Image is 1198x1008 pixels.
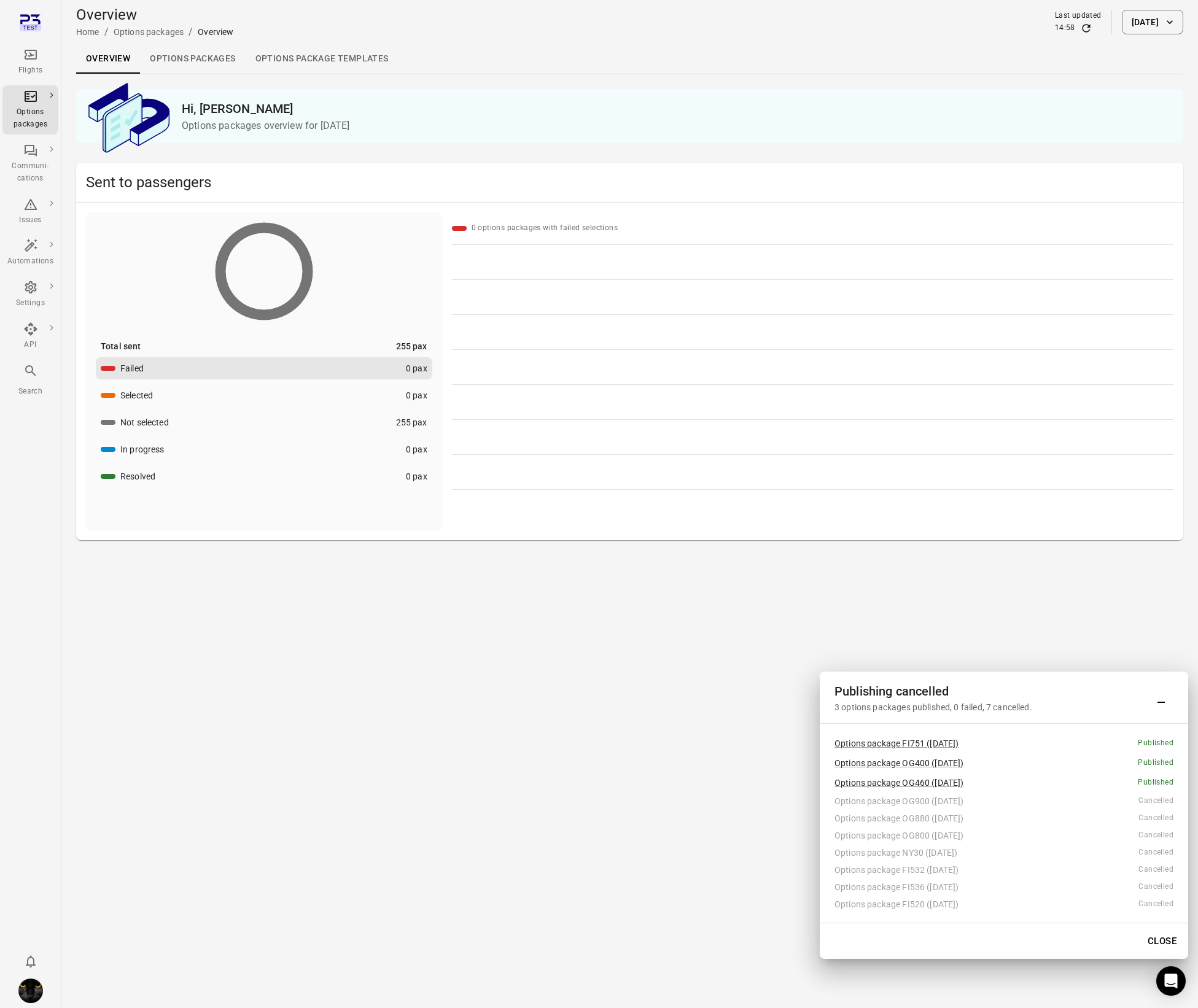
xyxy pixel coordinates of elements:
a: Options package OG400 ([DATE]) [834,758,964,768]
button: Notifications [18,949,43,974]
div: 14:58 [1055,22,1075,34]
a: Issues [2,193,58,230]
div: Resolved [120,470,155,483]
div: Options package NY30 ([DATE]) [834,847,1138,859]
div: Options packages [7,106,53,131]
button: Selected0 pax [96,384,432,406]
button: [DATE] [1122,10,1183,34]
a: Flights [2,44,58,80]
div: Selected [120,389,153,401]
a: Communi-cations [2,139,58,188]
li: / [189,25,193,39]
div: API [7,339,53,351]
a: API [2,318,58,355]
button: Not selected255 pax [96,411,432,433]
li: / [104,25,109,39]
div: Cancelled [1138,847,1173,859]
div: Cancelled [1138,864,1173,876]
div: Published [1138,737,1173,750]
a: Options package FI751 ([DATE]) [834,739,959,748]
h2: Publishing cancelled [834,681,1149,701]
a: Overview [76,44,140,74]
div: 0 pax [406,389,427,401]
div: 255 pax [396,416,427,428]
div: Published [1138,757,1173,769]
a: Home [76,27,99,37]
div: Cancelled [1138,829,1173,842]
div: 0 options packages with failed selections [472,222,618,235]
div: Cancelled [1138,881,1173,893]
button: Close [1141,928,1183,954]
div: Published [1138,777,1173,789]
div: Cancelled [1138,898,1173,910]
div: Overview [198,26,233,38]
div: 0 pax [406,443,427,456]
h2: Hi, [PERSON_NAME] [182,99,1173,118]
button: Iris [14,974,48,1008]
div: Failed [120,362,144,374]
div: Settings [7,297,53,309]
div: Communi-cations [7,160,53,185]
p: Options packages overview for [DATE] [182,118,1173,133]
div: Options package FI536 ([DATE]) [834,881,1138,893]
div: 0 pax [406,470,427,483]
div: Options package OG800 ([DATE]) [834,829,1138,842]
div: 255 pax [396,340,427,352]
a: Settings [2,276,58,313]
div: Last updated [1055,10,1102,22]
div: In progress [120,443,165,456]
button: Refresh data [1080,22,1092,34]
a: Options packages [140,44,245,74]
div: Total sent [101,340,141,352]
a: Options packages [114,27,184,37]
button: Minimize [1149,685,1173,710]
div: Search [7,386,53,398]
button: Failed0 pax [96,357,432,379]
div: Options package FI532 ([DATE]) [834,864,1138,876]
button: Search [2,360,58,401]
button: Resolved0 pax [96,465,432,487]
h1: Overview [76,5,234,25]
a: Options packages [2,85,58,134]
h2: Sent to passengers [86,173,1173,192]
div: Local navigation [76,44,1183,74]
div: Cancelled [1138,795,1173,807]
div: 0 pax [406,362,427,374]
div: Open Intercom Messenger [1156,966,1186,996]
a: Options package OG460 ([DATE]) [834,778,964,788]
div: Options package OG880 ([DATE]) [834,812,1138,824]
div: Flights [7,64,53,77]
div: Not selected [120,416,169,428]
div: Automations [7,255,53,268]
div: Options package OG900 ([DATE]) [834,795,1138,807]
div: 3 options packages published, 0 failed, 7 cancelled. [834,701,1149,713]
nav: Breadcrumbs [76,25,234,39]
a: Options package Templates [246,44,399,74]
button: In progress0 pax [96,438,432,460]
img: images [18,979,43,1003]
div: Issues [7,214,53,227]
a: Automations [2,235,58,271]
div: Options package FI520 ([DATE]) [834,898,1138,910]
div: Cancelled [1138,812,1173,824]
